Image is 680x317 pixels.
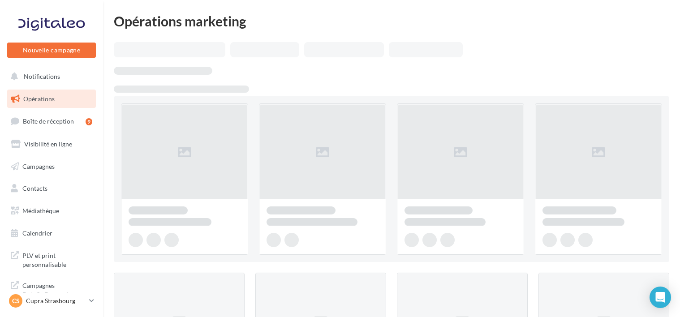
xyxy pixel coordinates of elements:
a: Boîte de réception9 [5,111,98,131]
a: PLV et print personnalisable [5,246,98,272]
a: Contacts [5,179,98,198]
span: Campagnes [22,162,55,170]
a: Calendrier [5,224,98,243]
a: Opérations [5,90,98,108]
span: PLV et print personnalisable [22,249,92,269]
button: Notifications [5,67,94,86]
span: Boîte de réception [23,117,74,125]
a: Campagnes DataOnDemand [5,276,98,302]
button: Nouvelle campagne [7,43,96,58]
span: Notifications [24,73,60,80]
a: Campagnes [5,157,98,176]
div: Opérations marketing [114,14,669,28]
a: Médiathèque [5,201,98,220]
div: Open Intercom Messenger [650,287,671,308]
div: 9 [86,118,92,125]
span: Calendrier [22,229,52,237]
span: Opérations [23,95,55,103]
a: Visibilité en ligne [5,135,98,154]
a: CS Cupra Strasbourg [7,292,96,309]
span: Campagnes DataOnDemand [22,279,92,299]
span: CS [12,296,20,305]
span: Médiathèque [22,207,59,214]
p: Cupra Strasbourg [26,296,86,305]
span: Visibilité en ligne [24,140,72,148]
span: Contacts [22,184,47,192]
